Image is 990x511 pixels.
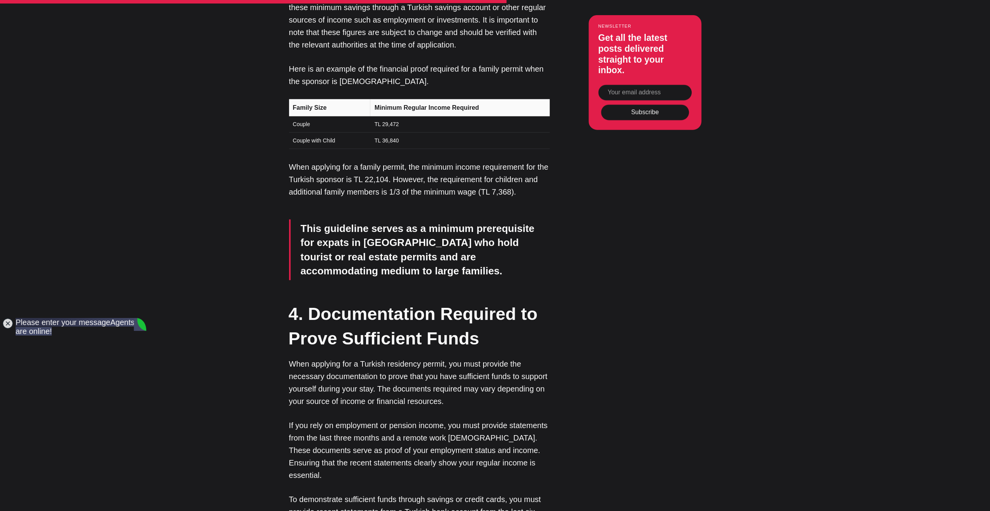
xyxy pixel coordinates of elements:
[370,99,550,116] th: Minimum Regular Income Required
[598,85,692,100] input: Your email address
[598,24,692,28] small: Newsletter
[289,99,370,116] th: Family Size
[598,33,692,76] h3: Get all the latest posts delivered straight to your inbox.
[370,116,550,133] td: TL 29,472
[601,105,689,120] button: Subscribe
[289,220,550,280] blockquote: This guideline serves as a minimum prerequisite for expats in [GEOGRAPHIC_DATA] who hold tourist ...
[12,33,275,42] p: Become a member of to start commenting.
[289,116,370,133] td: Couple
[289,304,538,348] strong: 4. Documentation Required to Prove Sufficient Funds
[289,161,550,198] p: When applying for a family permit, the minimum income requirement for the Turkish sponsor is TL 2...
[104,75,161,84] span: Already a member?
[289,419,550,481] p: If you rely on employment or pension income, you must provide statements from the last three mont...
[118,53,170,70] button: Sign up now
[132,33,158,41] span: Ikamet
[289,132,370,149] td: Couple with Child
[163,75,184,83] button: Sign in
[370,132,550,149] td: TL 36,840
[289,63,550,88] p: Here is an example of the financial proof required for a family permit when the sponsor is [DEMOG...
[289,358,550,407] p: When applying for a Turkish residency permit, you must provide the necessary documentation to pro...
[86,16,202,30] h1: Start the conversation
